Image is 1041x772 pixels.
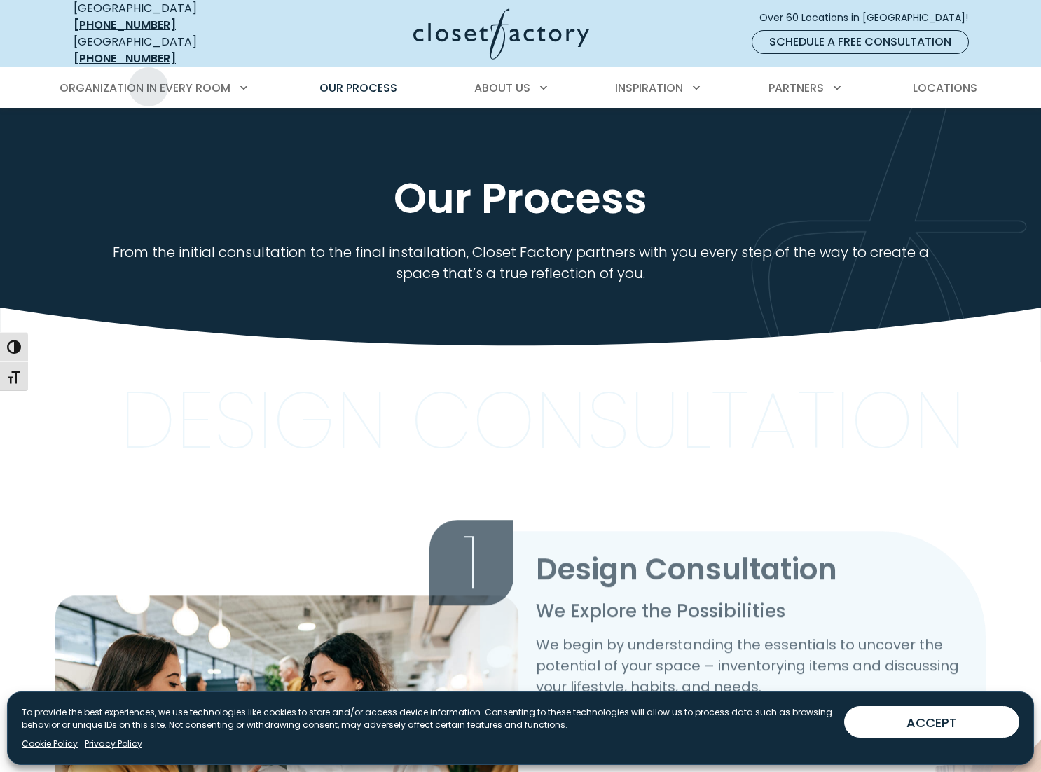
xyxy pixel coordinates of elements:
span: Inspiration [615,80,683,96]
span: Locations [913,80,977,96]
span: Over 60 Locations in [GEOGRAPHIC_DATA]! [759,11,979,25]
p: Design Consultation [120,390,965,450]
a: [PHONE_NUMBER] [74,50,176,67]
span: Our Process [319,80,397,96]
button: ACCEPT [844,706,1019,738]
span: Design Consultation [536,549,837,590]
a: Cookie Policy [22,738,78,750]
p: We begin by understanding the essentials to uncover the potential of your space – inventorying it... [536,635,969,698]
span: About Us [474,80,530,96]
p: From the initial consultation to the final installation, Closet Factory partners with you every s... [109,242,932,284]
p: To provide the best experiences, we use technologies like cookies to store and/or access device i... [22,706,833,731]
span: Partners [768,80,824,96]
div: [GEOGRAPHIC_DATA] [74,34,277,67]
span: 1 [429,520,513,605]
h1: Our Process [71,172,970,225]
nav: Primary Menu [50,69,991,108]
img: Closet Factory Logo [413,8,589,60]
a: Over 60 Locations in [GEOGRAPHIC_DATA]! [759,6,980,30]
span: Organization in Every Room [60,80,230,96]
span: We Explore the Possibilities [536,599,785,624]
a: Schedule a Free Consultation [752,30,969,54]
a: [PHONE_NUMBER] [74,17,176,33]
a: Privacy Policy [85,738,142,750]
